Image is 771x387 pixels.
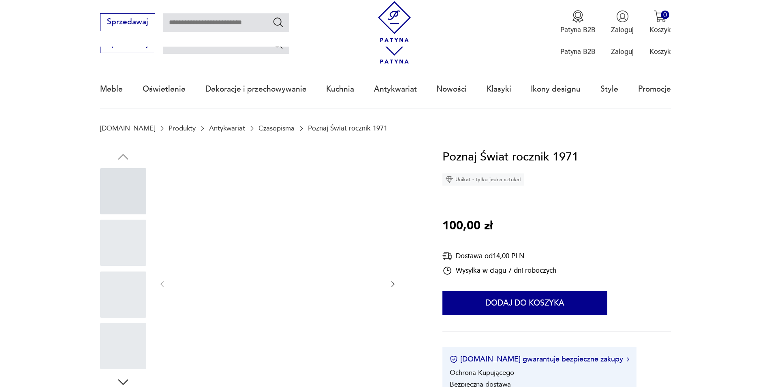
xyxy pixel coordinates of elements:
div: Wysyłka w ciągu 7 dni roboczych [442,266,556,276]
a: Sprzedawaj [100,19,155,26]
a: Czasopisma [258,124,295,132]
img: Ikona certyfikatu [450,355,458,363]
div: Dostawa od 14,00 PLN [442,251,556,261]
p: 100,00 zł [442,217,493,235]
p: Zaloguj [611,47,634,56]
a: Style [600,71,618,108]
button: Szukaj [272,16,284,28]
p: Poznaj Świat rocznik 1971 [308,124,387,132]
img: Ikona dostawy [442,251,452,261]
a: Nowości [436,71,467,108]
img: Patyna - sklep z meblami i dekoracjami vintage [374,1,415,42]
a: [DOMAIN_NAME] [100,124,155,132]
a: Meble [100,71,123,108]
img: Ikona medalu [572,10,584,23]
p: Zaloguj [611,25,634,34]
p: Koszyk [649,25,671,34]
a: Dekoracje i przechowywanie [205,71,307,108]
a: Promocje [638,71,671,108]
a: Klasyki [487,71,511,108]
a: Ikony designu [531,71,581,108]
a: Oświetlenie [143,71,186,108]
img: Ikona strzałki w prawo [627,357,629,361]
li: Ochrona Kupującego [450,368,514,377]
a: Ikona medaluPatyna B2B [560,10,596,34]
button: Dodaj do koszyka [442,291,607,315]
button: Patyna B2B [560,10,596,34]
button: 0Koszyk [649,10,671,34]
a: Sprzedawaj [100,41,155,48]
p: Patyna B2B [560,47,596,56]
p: Koszyk [649,47,671,56]
div: 0 [661,11,669,19]
button: Sprzedawaj [100,13,155,31]
div: Unikat - tylko jedna sztuka! [442,173,524,186]
p: Patyna B2B [560,25,596,34]
img: Ikona koszyka [654,10,666,23]
button: Szukaj [272,38,284,50]
img: Ikona diamentu [446,176,453,183]
button: [DOMAIN_NAME] gwarantuje bezpieczne zakupy [450,354,629,364]
a: Produkty [169,124,196,132]
h1: Poznaj Świat rocznik 1971 [442,148,579,167]
a: Antykwariat [209,124,245,132]
img: Ikonka użytkownika [616,10,629,23]
button: Zaloguj [611,10,634,34]
a: Kuchnia [326,71,354,108]
a: Antykwariat [374,71,417,108]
